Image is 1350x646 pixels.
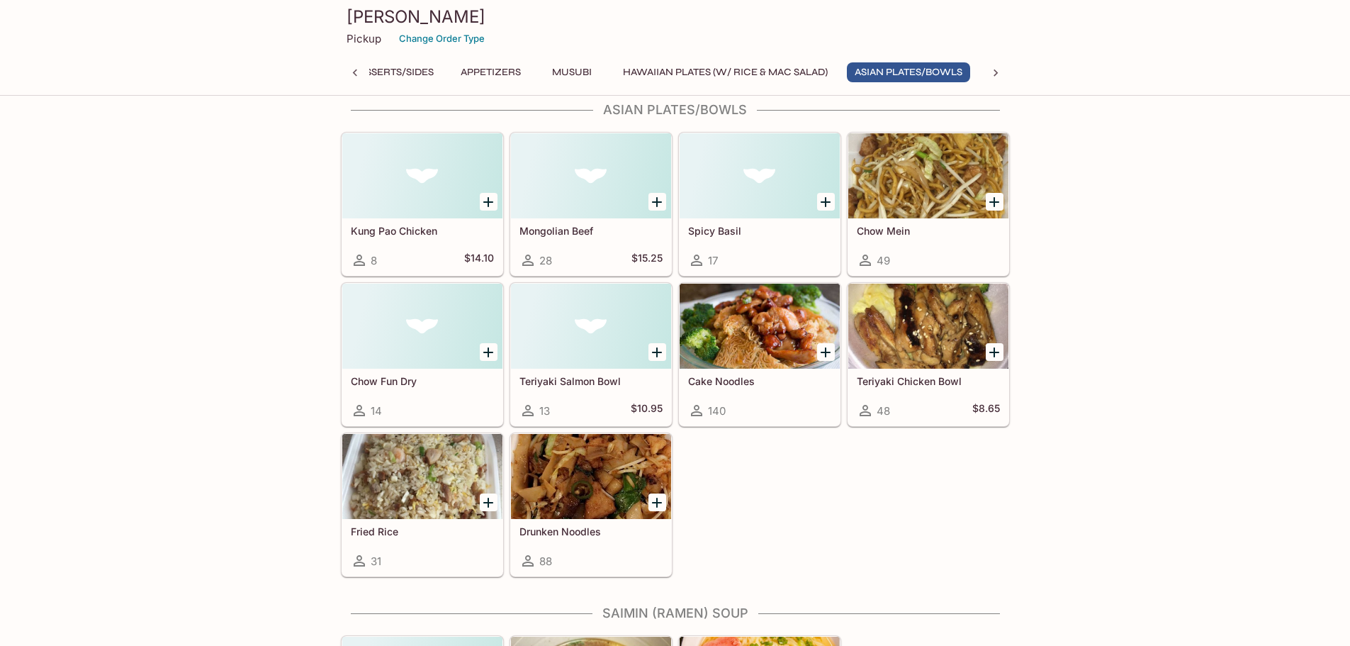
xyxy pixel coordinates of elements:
span: 14 [371,404,382,418]
div: Chow Fun Dry [342,284,502,369]
h3: [PERSON_NAME] [347,6,1004,28]
div: Spicy Basil [680,133,840,218]
h5: Kung Pao Chicken [351,225,494,237]
a: Spicy Basil17 [679,133,840,276]
button: Add Mongolian Beef [648,193,666,211]
h5: Spicy Basil [688,225,831,237]
div: Drunken Noodles [511,434,671,519]
h5: Teriyaki Chicken Bowl [857,375,1000,387]
button: Appetizers [453,62,529,82]
h4: Saimin (Ramen) Soup [341,606,1010,621]
button: Asian Plates/Bowls [847,62,970,82]
h5: $14.10 [464,252,494,269]
button: Add Fried Rice [480,494,497,511]
button: Add Drunken Noodles [648,494,666,511]
h5: Mongolian Beef [519,225,663,237]
div: Mongolian Beef [511,133,671,218]
a: Chow Mein49 [848,133,1009,276]
h5: Fried Rice [351,525,494,538]
h5: Cake Noodles [688,375,831,387]
button: Add Cake Noodles [817,343,835,361]
a: Mongolian Beef28$15.25 [510,133,672,276]
span: 49 [877,254,890,267]
button: Add Chow Fun Dry [480,343,497,361]
a: Fried Rice31 [342,433,503,577]
a: Drunken Noodles88 [510,433,672,577]
span: 31 [371,555,381,568]
button: Add Chow Mein [986,193,1003,211]
h5: Teriyaki Salmon Bowl [519,375,663,387]
button: Add Teriyaki Salmon Bowl [648,343,666,361]
div: Chow Mein [848,133,1008,218]
button: Change Order Type [393,28,491,50]
h5: $8.65 [972,402,1000,419]
span: 140 [708,404,726,418]
button: Add Teriyaki Chicken Bowl [986,343,1003,361]
span: 88 [539,555,552,568]
p: Pickup [347,32,381,45]
div: Teriyaki Salmon Bowl [511,284,671,369]
span: 48 [877,404,890,418]
span: 17 [708,254,718,267]
h5: Chow Fun Dry [351,375,494,387]
button: Musubi [540,62,604,82]
div: Cake Noodles [680,284,840,369]
span: 28 [539,254,552,267]
a: Teriyaki Salmon Bowl13$10.95 [510,283,672,426]
a: Kung Pao Chicken8$14.10 [342,133,503,276]
div: Teriyaki Chicken Bowl [848,284,1008,369]
button: Desserts/Sides [344,62,441,82]
a: Chow Fun Dry14 [342,283,503,426]
h5: Chow Mein [857,225,1000,237]
h5: $10.95 [631,402,663,419]
div: Kung Pao Chicken [342,133,502,218]
span: 8 [371,254,377,267]
a: Cake Noodles140 [679,283,840,426]
h5: Drunken Noodles [519,525,663,538]
button: Hawaiian Plates (w/ Rice & Mac Salad) [615,62,836,82]
h4: Asian Plates/Bowls [341,102,1010,118]
h5: $15.25 [631,252,663,269]
div: Fried Rice [342,434,502,519]
button: Add Spicy Basil [817,193,835,211]
button: Add Kung Pao Chicken [480,193,497,211]
span: 13 [539,404,550,418]
a: Teriyaki Chicken Bowl48$8.65 [848,283,1009,426]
